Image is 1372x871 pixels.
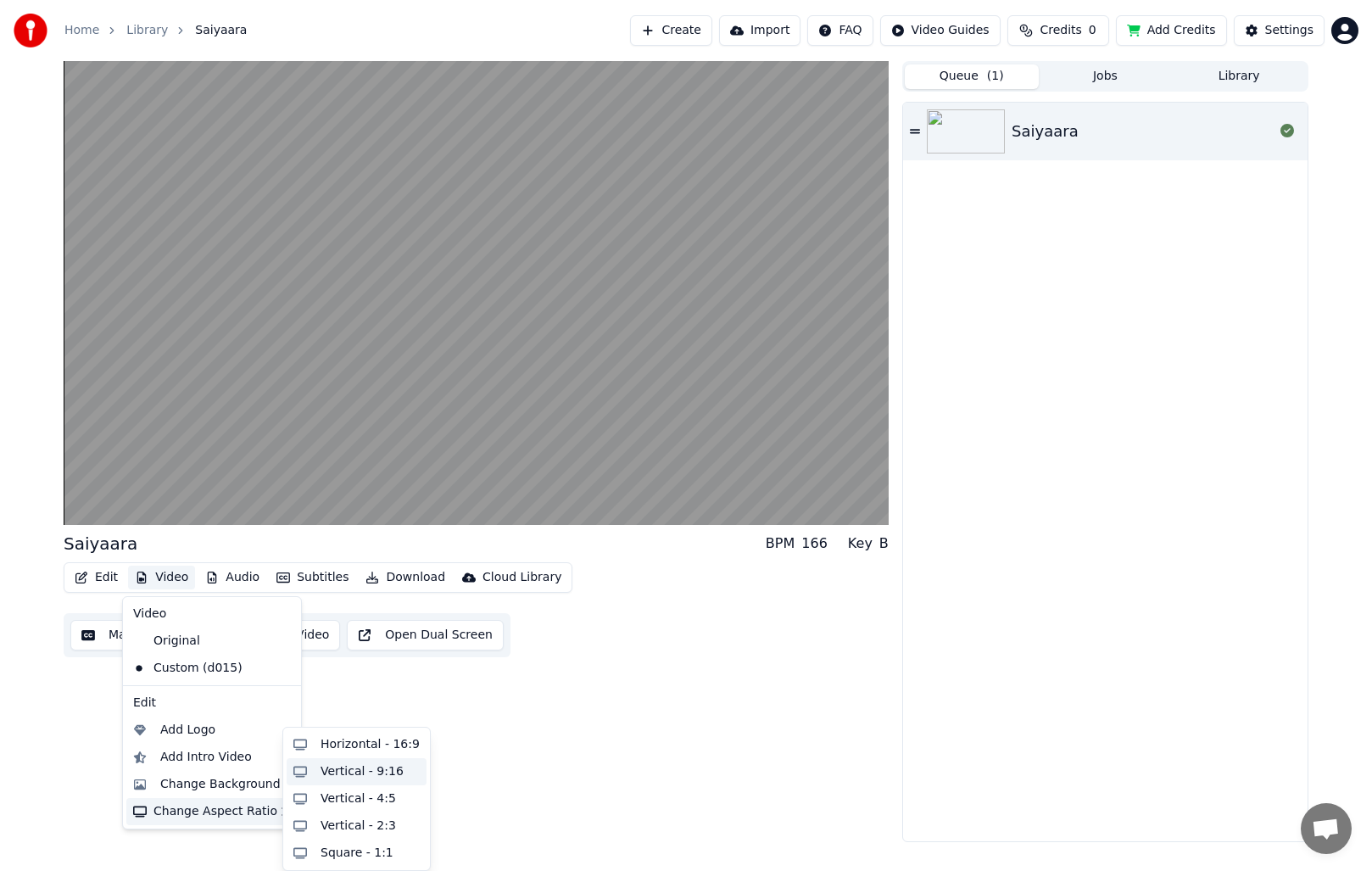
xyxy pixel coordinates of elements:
div: 166 [801,533,828,554]
span: Credits [1040,22,1081,39]
div: Vertical - 2:3 [321,818,396,835]
button: Queue [905,64,1039,89]
div: Edit [126,690,298,717]
div: B [879,533,889,554]
button: Audio [198,566,266,589]
div: Saiyaara [64,532,137,556]
nav: breadcrumb [64,22,247,39]
div: Add Logo [160,722,215,739]
span: Saiyaara [195,22,247,39]
button: FAQ [807,15,873,46]
div: Change Aspect Ratio [126,798,298,825]
span: 0 [1089,22,1096,39]
div: Change Background [160,776,281,793]
button: Open Dual Screen [347,620,504,650]
button: Download [359,566,452,589]
a: Library [126,22,168,39]
button: Import [719,15,800,46]
div: Vertical - 4:5 [321,790,396,807]
img: youka [14,14,47,47]
button: Manual Sync [70,620,195,650]
div: Saiyaara [1012,120,1079,143]
button: Video Guides [880,15,1001,46]
button: Jobs [1039,64,1173,89]
div: Cloud Library [482,569,561,586]
div: Vertical - 9:16 [321,763,404,780]
div: Settings [1265,22,1313,39]
div: Add Intro Video [160,749,252,766]
div: Horizontal - 16:9 [321,736,420,753]
button: Settings [1234,15,1325,46]
div: Square - 1:1 [321,845,393,862]
div: Key [848,533,873,554]
div: Original [126,628,272,655]
a: Home [64,22,99,39]
span: ( 1 ) [987,68,1004,85]
button: Library [1172,64,1306,89]
button: Create [630,15,712,46]
div: BPM [766,533,795,554]
div: Custom (d015) [126,655,272,682]
div: Video [126,600,298,628]
button: Video [128,566,195,589]
button: Edit [68,566,125,589]
button: Add Credits [1116,15,1227,46]
button: Subtitles [270,566,355,589]
div: Open chat [1301,803,1352,854]
button: Credits0 [1007,15,1109,46]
